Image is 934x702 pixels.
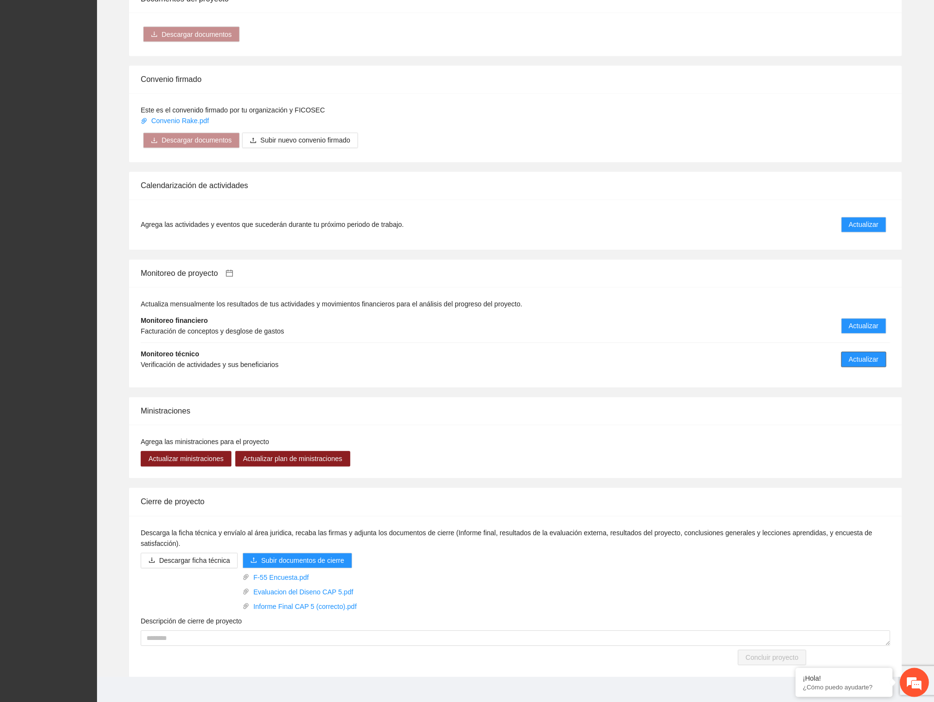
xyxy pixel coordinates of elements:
div: Calendarización de actividades [141,172,890,200]
button: Actualizar [841,217,886,233]
button: downloadDescargar ficha técnica [141,553,238,569]
div: ¡Hola! [803,674,885,682]
span: Descargar documentos [162,29,232,40]
span: Actualiza mensualmente los resultados de tus actividades y movimientos financieros para el anális... [141,301,523,308]
span: Descarga la ficha técnica y envíalo al área juridica, recaba las firmas y adjunta los documentos ... [141,529,872,548]
span: Descargar documentos [162,135,232,146]
textarea: Descripción de cierre de proyecto [141,631,890,646]
p: ¿Cómo puedo ayudarte? [803,684,885,691]
span: calendar [226,270,233,277]
button: Actualizar plan de ministraciones [235,451,350,467]
button: Actualizar [841,352,886,367]
span: Actualizar ministraciones [148,454,224,464]
span: download [151,137,158,145]
a: F-55 Encuesta.pdf [249,573,360,583]
a: Convenio Rake.pdf [141,117,211,125]
div: Monitoreo de proyecto [141,260,890,287]
span: download [151,31,158,39]
span: Actualizar [849,321,879,332]
span: Actualizar [849,220,879,230]
button: Concluir proyecto [738,650,806,666]
strong: Monitoreo financiero [141,317,208,325]
a: Informe Final CAP 5 (correcto).pdf [249,602,360,612]
span: Agrega las actividades y eventos que sucederán durante tu próximo periodo de trabajo. [141,220,404,230]
a: Evaluacion del Diseno CAP 5.pdf [249,587,360,598]
textarea: Escriba su mensaje y pulse “Intro” [5,265,185,299]
div: Minimizar ventana de chat en vivo [159,5,182,28]
span: uploadSubir documentos de cierre [243,557,352,565]
strong: Monitoreo técnico [141,351,199,358]
button: uploadSubir documentos de cierre [243,553,352,569]
div: Convenio firmado [141,66,890,94]
label: Descripción de cierre de proyecto [141,616,242,627]
button: Actualizar [841,319,886,334]
button: downloadDescargar documentos [143,27,240,42]
span: Subir nuevo convenio firmado [261,135,350,146]
button: downloadDescargar documentos [143,133,240,148]
a: downloadDescargar ficha técnica [141,557,238,565]
span: Actualizar [849,354,879,365]
button: Actualizar ministraciones [141,451,231,467]
div: Cierre de proyecto [141,488,890,516]
span: Este es el convenido firmado por tu organización y FICOSEC [141,107,325,114]
a: calendar [218,270,233,278]
span: Descargar ficha técnica [159,556,230,566]
span: Facturación de conceptos y desglose de gastos [141,328,284,335]
span: paper-clip [243,574,249,581]
span: paper-clip [243,603,249,610]
span: paper-clip [243,589,249,595]
span: download [148,557,155,565]
span: Verificación de actividades y sus beneficiarios [141,361,279,369]
div: Ministraciones [141,398,890,425]
a: Actualizar ministraciones [141,455,231,463]
span: uploadSubir nuevo convenio firmado [242,137,358,144]
span: upload [250,137,257,145]
span: Actualizar plan de ministraciones [243,454,343,464]
button: uploadSubir nuevo convenio firmado [242,133,358,148]
span: paper-clip [141,118,147,125]
span: Estamos en línea. [56,129,134,227]
div: Chatee con nosotros ahora [50,49,163,62]
span: Agrega las ministraciones para el proyecto [141,438,269,446]
a: Actualizar plan de ministraciones [235,455,350,463]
